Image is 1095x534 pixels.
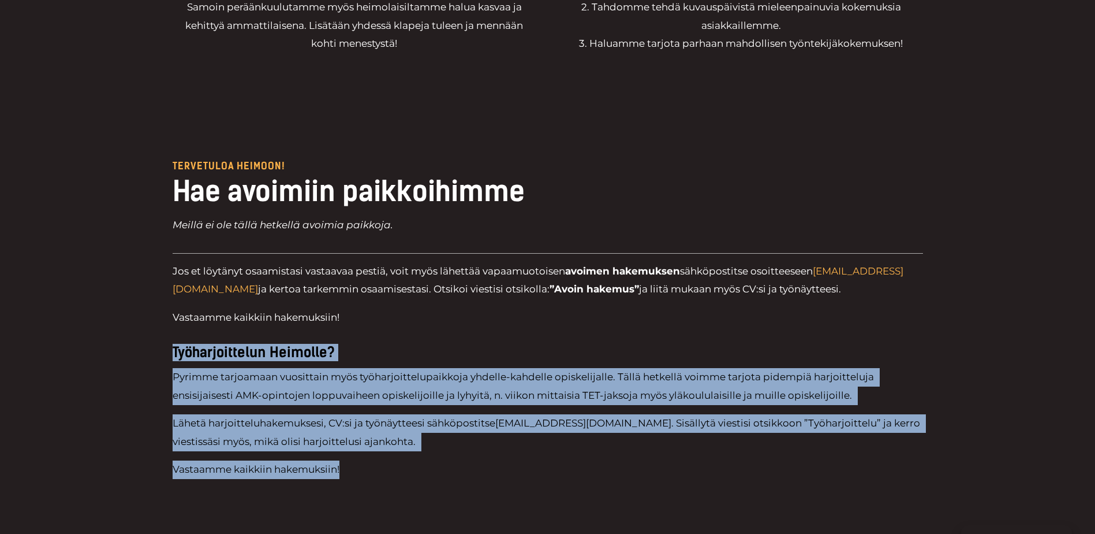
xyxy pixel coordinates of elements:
[173,461,923,479] p: Vastaamme kaikkiin hakemuksiin!
[173,173,923,209] h2: Hae avoimiin paikkoihimme
[173,262,923,299] p: Jos et löytänyt osaamistasi vastaavaa pestiä, voit myös lähettää vapaamuotoisen sähköpostitse oso...
[550,283,639,295] strong: ”Avoin hakemus”
[173,161,923,171] p: Tervetuloa Heimoon!
[173,219,393,231] em: Meillä ei ole tällä hetkellä avoimia paikkoja.
[173,414,923,451] p: Lähetä harjoitteluhakemuksesi, CV:si ja työnäytteesi sähköpostitse . Sisällytä viestisi otsikkoon...
[173,309,923,327] p: Vastaamme kaikkiin hakemuksiin!
[565,265,680,277] b: avoimen hakemuksen
[173,368,923,405] p: Pyrimme tarjoamaan vuosittain myös työharjoittelupaikkoja yhdelle-kahdelle opiskelijalle. Tällä h...
[173,344,923,361] h4: Työharjoittelun Heimolle?
[495,417,671,429] a: [EMAIL_ADDRESS][DOMAIN_NAME]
